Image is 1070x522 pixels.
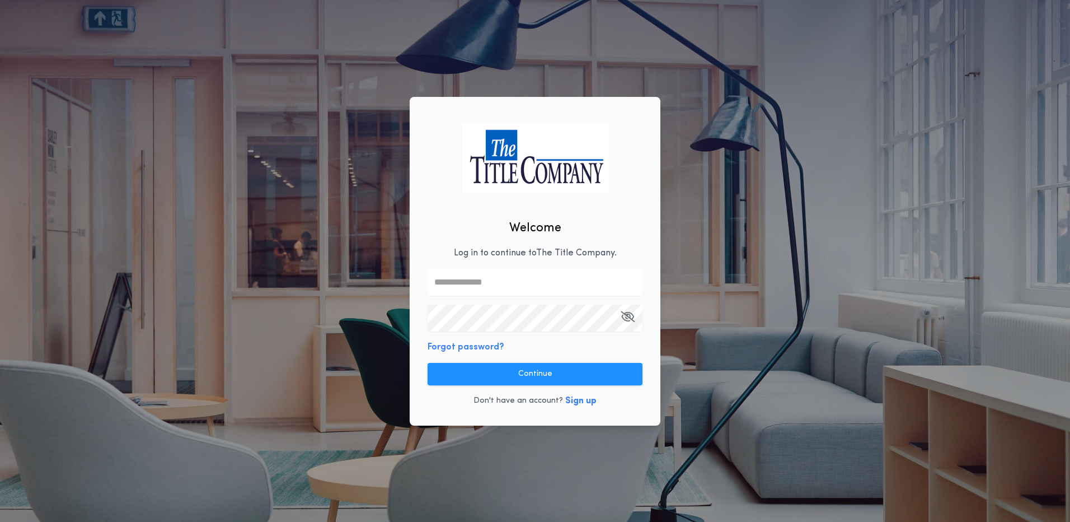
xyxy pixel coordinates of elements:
button: Sign up [565,394,597,408]
button: Forgot password? [428,341,504,354]
button: Continue [428,363,642,385]
p: Log in to continue to The Title Company . [454,246,617,260]
img: logo [462,123,608,192]
p: Don't have an account? [473,395,563,407]
h2: Welcome [509,219,561,237]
